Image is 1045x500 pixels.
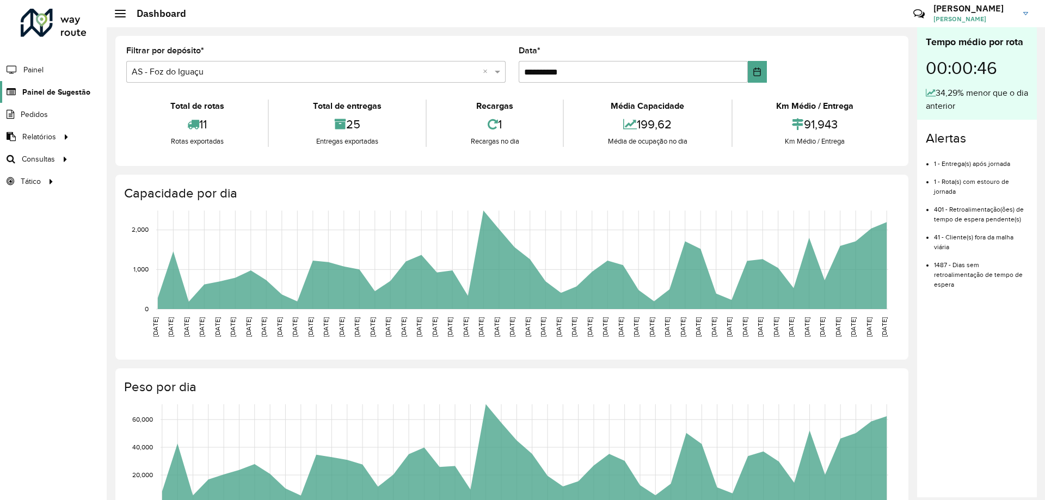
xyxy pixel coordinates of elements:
text: [DATE] [524,317,531,337]
text: [DATE] [586,317,593,337]
text: [DATE] [462,317,469,337]
text: 1,000 [133,266,149,273]
text: [DATE] [446,317,453,337]
div: 25 [272,113,422,136]
text: [DATE] [741,317,748,337]
text: 2,000 [132,226,149,233]
text: [DATE] [881,317,888,337]
text: [DATE] [819,317,826,337]
div: 00:00:46 [926,50,1028,87]
div: Rotas exportadas [129,136,265,147]
div: 199,62 [567,113,728,136]
text: [DATE] [679,317,686,337]
h4: Alertas [926,131,1028,146]
text: [DATE] [850,317,857,337]
h4: Peso por dia [124,379,898,395]
text: [DATE] [617,317,624,337]
div: Média de ocupação no dia [567,136,728,147]
a: Contato Rápido [907,2,931,26]
text: [DATE] [152,317,159,337]
div: Média Capacidade [567,100,728,113]
text: [DATE] [757,317,764,337]
div: Total de rotas [129,100,265,113]
div: Km Médio / Entrega [735,136,895,147]
div: 11 [129,113,265,136]
text: [DATE] [291,317,298,337]
text: 0 [145,305,149,312]
text: 20,000 [132,471,153,478]
div: 34,29% menor que o dia anterior [926,87,1028,113]
text: [DATE] [539,317,546,337]
li: 1487 - Dias sem retroalimentação de tempo de espera [934,252,1028,289]
text: [DATE] [229,317,236,337]
text: [DATE] [322,317,329,337]
text: [DATE] [788,317,795,337]
text: [DATE] [508,317,515,337]
span: Tático [21,176,41,187]
div: 1 [429,113,560,136]
span: Painel [23,64,44,76]
text: [DATE] [710,317,717,337]
text: [DATE] [260,317,267,337]
text: [DATE] [214,317,221,337]
text: [DATE] [431,317,438,337]
text: [DATE] [245,317,252,337]
div: Entregas exportadas [272,136,422,147]
span: Clear all [483,65,492,78]
text: [DATE] [772,317,779,337]
text: [DATE] [493,317,500,337]
div: Tempo médio por rota [926,35,1028,50]
text: [DATE] [353,317,360,337]
text: 60,000 [132,416,153,423]
text: [DATE] [726,317,733,337]
span: [PERSON_NAME] [933,14,1015,24]
text: [DATE] [183,317,190,337]
text: [DATE] [369,317,376,337]
text: [DATE] [663,317,671,337]
label: Data [519,44,540,57]
text: [DATE] [276,317,283,337]
text: [DATE] [555,317,562,337]
text: [DATE] [632,317,640,337]
li: 401 - Retroalimentação(ões) de tempo de espera pendente(s) [934,196,1028,224]
text: [DATE] [338,317,345,337]
text: [DATE] [570,317,577,337]
text: [DATE] [400,317,407,337]
text: [DATE] [415,317,422,337]
text: [DATE] [803,317,810,337]
text: [DATE] [384,317,391,337]
h2: Dashboard [126,8,186,20]
text: [DATE] [167,317,174,337]
text: [DATE] [865,317,872,337]
h4: Capacidade por dia [124,186,898,201]
li: 1 - Rota(s) com estouro de jornada [934,169,1028,196]
text: [DATE] [198,317,205,337]
text: [DATE] [834,317,841,337]
span: Pedidos [21,109,48,120]
h3: [PERSON_NAME] [933,3,1015,14]
div: Recargas no dia [429,136,560,147]
li: 41 - Cliente(s) fora da malha viária [934,224,1028,252]
div: Total de entregas [272,100,422,113]
text: 40,000 [132,443,153,450]
div: Km Médio / Entrega [735,100,895,113]
label: Filtrar por depósito [126,44,204,57]
text: [DATE] [307,317,314,337]
button: Choose Date [748,61,767,83]
div: Recargas [429,100,560,113]
span: Consultas [22,153,55,165]
span: Relatórios [22,131,56,143]
text: [DATE] [601,317,608,337]
text: [DATE] [648,317,655,337]
text: [DATE] [694,317,702,337]
div: 91,943 [735,113,895,136]
text: [DATE] [477,317,484,337]
li: 1 - Entrega(s) após jornada [934,151,1028,169]
span: Painel de Sugestão [22,87,90,98]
